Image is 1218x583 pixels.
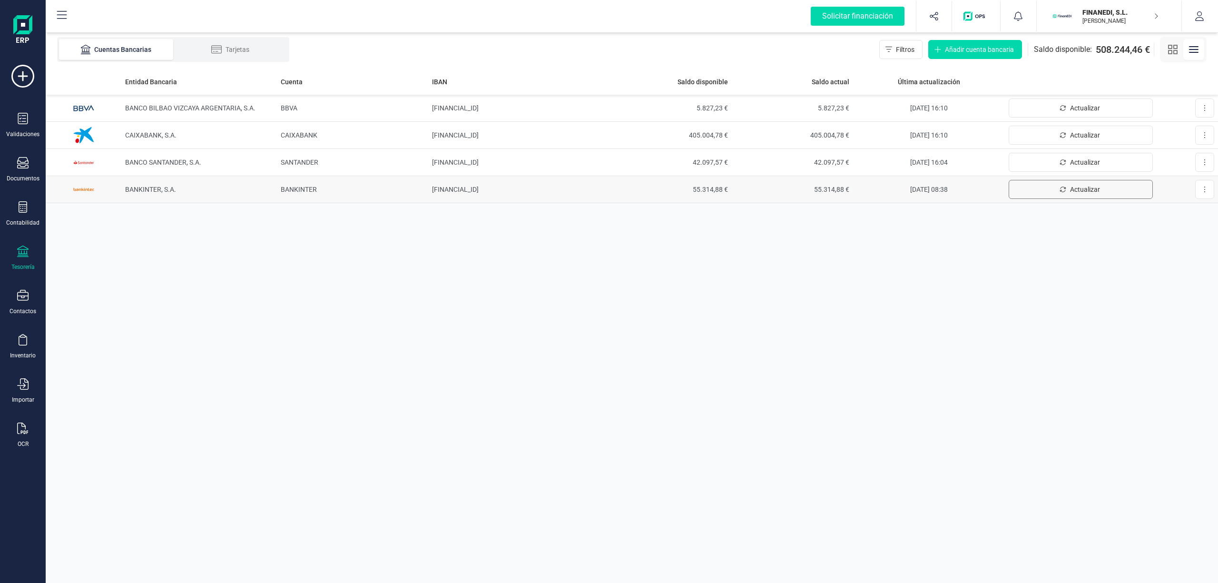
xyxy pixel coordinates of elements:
div: Validaciones [6,130,39,138]
span: Filtros [896,45,914,54]
span: Actualizar [1070,185,1100,194]
div: Solicitar financiación [811,7,904,26]
span: BBVA [281,104,297,112]
button: Solicitar financiación [799,1,916,31]
span: Actualizar [1070,103,1100,113]
span: 508.244,46 € [1096,43,1150,56]
span: [DATE] 08:38 [910,186,948,193]
button: Actualizar [1009,180,1153,199]
div: Cuentas Bancarias [78,45,154,54]
span: [DATE] 16:10 [910,131,948,139]
img: FI [1052,6,1073,27]
span: IBAN [432,77,447,87]
span: [DATE] 16:04 [910,158,948,166]
span: SANTANDER [281,158,318,166]
div: Documentos [7,175,39,182]
span: Saldo disponible [678,77,728,87]
span: 55.314,88 € [736,185,849,194]
button: Añadir cuenta bancaria [928,40,1022,59]
button: Actualizar [1009,99,1153,118]
span: 405.004,78 € [614,130,728,140]
div: Tarjetas [192,45,268,54]
button: FIFINANEDI, S.L.[PERSON_NAME] [1048,1,1170,31]
span: Saldo disponible: [1034,44,1092,55]
img: Imagen de BANCO BILBAO VIZCAYA ARGENTARIA, S.A. [69,94,98,122]
span: BANKINTER [281,186,317,193]
span: Entidad Bancaria [125,77,177,87]
span: Saldo actual [812,77,849,87]
span: BANCO SANTANDER, S.A. [125,158,201,166]
span: BANKINTER, S.A. [125,186,176,193]
div: OCR [18,440,29,448]
td: [FINANCIAL_ID] [428,176,610,203]
span: BANCO BILBAO VIZCAYA ARGENTARIA, S.A. [125,104,255,112]
img: Imagen de BANKINTER, S.A. [69,175,98,204]
span: Última actualización [898,77,960,87]
span: Añadir cuenta bancaria [945,45,1014,54]
button: Filtros [879,40,923,59]
img: Logo de OPS [963,11,989,21]
img: Logo Finanedi [13,15,32,46]
div: Tesorería [11,263,35,271]
span: 42.097,57 € [736,158,849,167]
span: Actualizar [1070,158,1100,167]
div: Importar [12,396,34,404]
div: Contactos [10,307,36,315]
span: CAIXABANK [281,131,317,139]
td: [FINANCIAL_ID] [428,122,610,149]
span: Cuenta [281,77,303,87]
button: Actualizar [1009,153,1153,172]
span: Actualizar [1070,130,1100,140]
p: [PERSON_NAME] [1082,17,1159,25]
button: Logo de OPS [958,1,994,31]
div: Contabilidad [6,219,39,227]
span: 5.827,23 € [736,103,849,113]
img: Imagen de CAIXABANK, S.A. [69,121,98,149]
p: FINANEDI, S.L. [1082,8,1159,17]
span: CAIXABANK, S.A. [125,131,177,139]
span: 5.827,23 € [614,103,728,113]
span: 55.314,88 € [614,185,728,194]
span: 405.004,78 € [736,130,849,140]
span: 42.097,57 € [614,158,728,167]
div: Inventario [10,352,36,359]
td: [FINANCIAL_ID] [428,95,610,122]
span: [DATE] 16:10 [910,104,948,112]
td: [FINANCIAL_ID] [428,149,610,176]
button: Actualizar [1009,126,1153,145]
img: Imagen de BANCO SANTANDER, S.A. [69,148,98,177]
